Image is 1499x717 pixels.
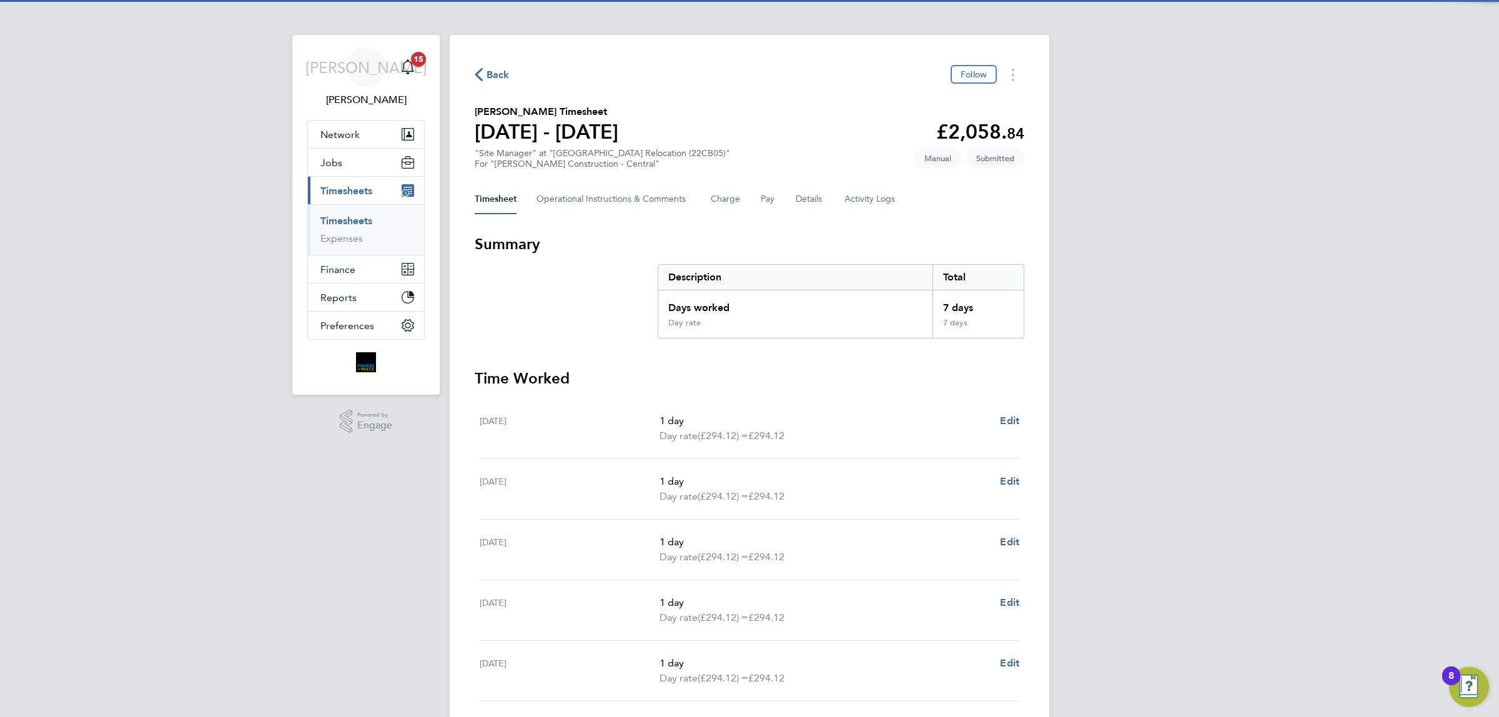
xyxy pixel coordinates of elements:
[308,284,424,311] button: Reports
[936,120,1024,144] app-decimal: £2,058.
[1000,656,1019,671] a: Edit
[1000,657,1019,669] span: Edit
[1000,535,1019,550] a: Edit
[357,420,392,431] span: Engage
[698,672,748,684] span: (£294.12) =
[748,611,784,623] span: £294.12
[660,535,990,550] p: 1 day
[951,65,997,84] button: Follow
[748,672,784,684] span: £294.12
[668,318,701,328] div: Day rate
[320,129,360,141] span: Network
[748,551,784,563] span: £294.12
[761,184,776,214] button: Pay
[480,474,660,504] div: [DATE]
[475,159,730,169] div: For "[PERSON_NAME] Construction - Central"
[320,185,372,197] span: Timesheets
[305,59,427,76] span: [PERSON_NAME]
[480,535,660,565] div: [DATE]
[660,413,990,428] p: 1 day
[475,119,618,144] h1: [DATE] - [DATE]
[1000,596,1019,608] span: Edit
[308,312,424,339] button: Preferences
[1000,536,1019,548] span: Edit
[660,595,990,610] p: 1 day
[320,292,357,304] span: Reports
[660,610,698,625] span: Day rate
[307,352,425,372] a: Go to home page
[1000,413,1019,428] a: Edit
[1000,474,1019,489] a: Edit
[1000,415,1019,427] span: Edit
[961,69,987,80] span: Follow
[320,157,342,169] span: Jobs
[844,184,897,214] button: Activity Logs
[660,550,698,565] span: Day rate
[660,474,990,489] p: 1 day
[1002,65,1024,84] button: Timesheets Menu
[307,47,425,107] a: [PERSON_NAME][PERSON_NAME]
[711,184,741,214] button: Charge
[340,410,393,433] a: Powered byEngage
[658,290,933,318] div: Days worked
[308,177,424,204] button: Timesheets
[748,490,784,502] span: £294.12
[411,52,426,67] span: 15
[1007,124,1024,142] span: 84
[475,148,730,169] div: "Site Manager" at "[GEOGRAPHIC_DATA] Relocation (22CB05)"
[480,595,660,625] div: [DATE]
[1449,667,1489,707] button: Open Resource Center, 8 new notifications
[320,232,363,244] a: Expenses
[660,489,698,504] span: Day rate
[658,264,1024,339] div: Summary
[356,352,376,372] img: bromak-logo-retina.png
[487,67,510,82] span: Back
[475,184,517,214] button: Timesheet
[933,290,1024,318] div: 7 days
[1000,595,1019,610] a: Edit
[475,104,618,119] h2: [PERSON_NAME] Timesheet
[537,184,691,214] button: Operational Instructions & Comments
[660,428,698,443] span: Day rate
[307,92,425,107] span: Jordan Alaezihe
[966,148,1024,169] span: This timesheet is Submitted.
[796,184,824,214] button: Details
[933,265,1024,290] div: Total
[308,204,424,255] div: Timesheets
[933,318,1024,338] div: 7 days
[320,320,374,332] span: Preferences
[1000,475,1019,487] span: Edit
[748,430,784,442] span: £294.12
[320,215,372,227] a: Timesheets
[292,35,440,395] nav: Main navigation
[475,368,1024,388] h3: Time Worked
[658,265,933,290] div: Description
[475,67,510,82] button: Back
[357,410,392,420] span: Powered by
[698,611,748,623] span: (£294.12) =
[698,430,748,442] span: (£294.12) =
[308,121,424,148] button: Network
[660,656,990,671] p: 1 day
[475,234,1024,254] h3: Summary
[308,149,424,176] button: Jobs
[320,264,355,275] span: Finance
[395,47,420,87] a: 15
[1448,676,1454,692] div: 8
[308,255,424,283] button: Finance
[480,413,660,443] div: [DATE]
[698,490,748,502] span: (£294.12) =
[914,148,961,169] span: This timesheet was manually created.
[660,671,698,686] span: Day rate
[480,656,660,686] div: [DATE]
[698,551,748,563] span: (£294.12) =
